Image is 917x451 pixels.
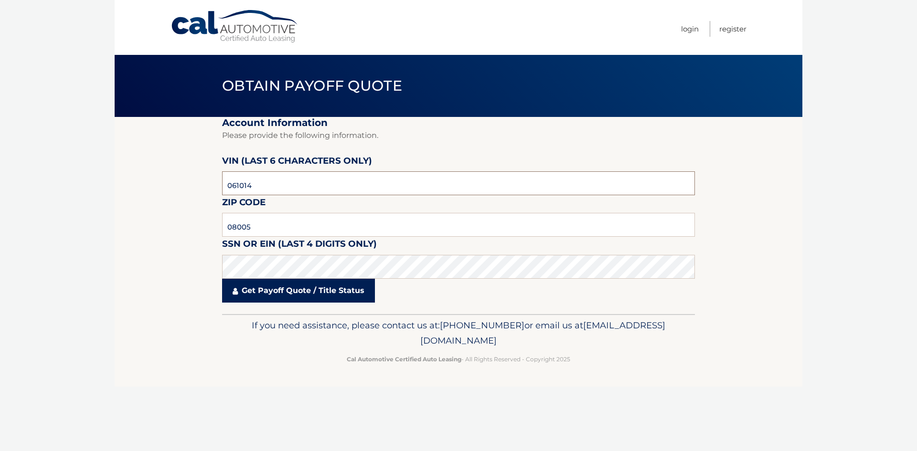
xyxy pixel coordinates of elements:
a: Login [681,21,699,37]
label: VIN (last 6 characters only) [222,154,372,171]
h2: Account Information [222,117,695,129]
span: Obtain Payoff Quote [222,77,402,94]
span: [PHONE_NUMBER] [440,320,524,331]
a: Register [719,21,746,37]
label: Zip Code [222,195,266,213]
a: Cal Automotive [171,10,299,43]
p: - All Rights Reserved - Copyright 2025 [228,354,689,364]
a: Get Payoff Quote / Title Status [222,279,375,303]
p: If you need assistance, please contact us at: or email us at [228,318,689,348]
p: Please provide the following information. [222,129,695,142]
label: SSN or EIN (last 4 digits only) [222,237,377,254]
strong: Cal Automotive Certified Auto Leasing [347,356,461,363]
